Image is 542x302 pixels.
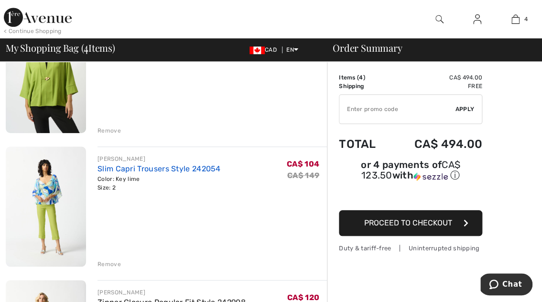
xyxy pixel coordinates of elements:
div: Remove [98,126,121,135]
span: 4 [359,74,363,81]
img: My Bag [511,13,520,25]
td: CA$ 494.00 [390,73,482,82]
iframe: PayPal-paypal [339,185,482,207]
span: 4 [524,15,528,23]
div: < Continue Shopping [4,27,62,35]
a: 4 [497,13,534,25]
div: or 4 payments of with [339,160,482,182]
img: Slim Capri Trousers Style 242054 [6,146,86,267]
a: Sign In [466,13,489,25]
span: Proceed to Checkout [364,218,452,227]
img: search the website [435,13,444,25]
div: Duty & tariff-free | Uninterrupted shipping [339,244,482,253]
td: Free [390,82,482,90]
div: Order Summary [321,43,536,53]
img: Relaxed Fit Button Shirt Style 251101 [6,12,86,133]
span: CA$ 104 [287,159,319,168]
img: My Info [473,13,481,25]
img: Sezzle [413,172,448,181]
span: Apply [455,105,475,113]
span: CA$ 120 [287,293,319,302]
td: Total [339,128,390,160]
s: CA$ 149 [287,171,319,180]
div: or 4 payments ofCA$ 123.50withSezzle Click to learn more about Sezzle [339,160,482,185]
div: [PERSON_NAME] [98,288,246,297]
td: Items ( ) [339,73,390,82]
span: My Shopping Bag ( Items) [6,43,115,53]
input: Promo code [339,95,455,123]
span: 4 [84,41,88,53]
div: Remove [98,260,121,268]
img: 1ère Avenue [4,8,72,27]
td: Shipping [339,82,390,90]
img: Canadian Dollar [249,46,265,54]
div: [PERSON_NAME] [98,155,221,163]
td: CA$ 494.00 [390,128,482,160]
iframe: Opens a widget where you can chat to one of our agents [480,273,532,297]
div: Color: Key lime Size: 2 [98,175,221,192]
button: Proceed to Checkout [339,210,482,236]
span: EN [286,46,298,53]
a: Slim Capri Trousers Style 242054 [98,164,221,173]
span: CAD [249,46,281,53]
span: CA$ 123.50 [361,159,460,181]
